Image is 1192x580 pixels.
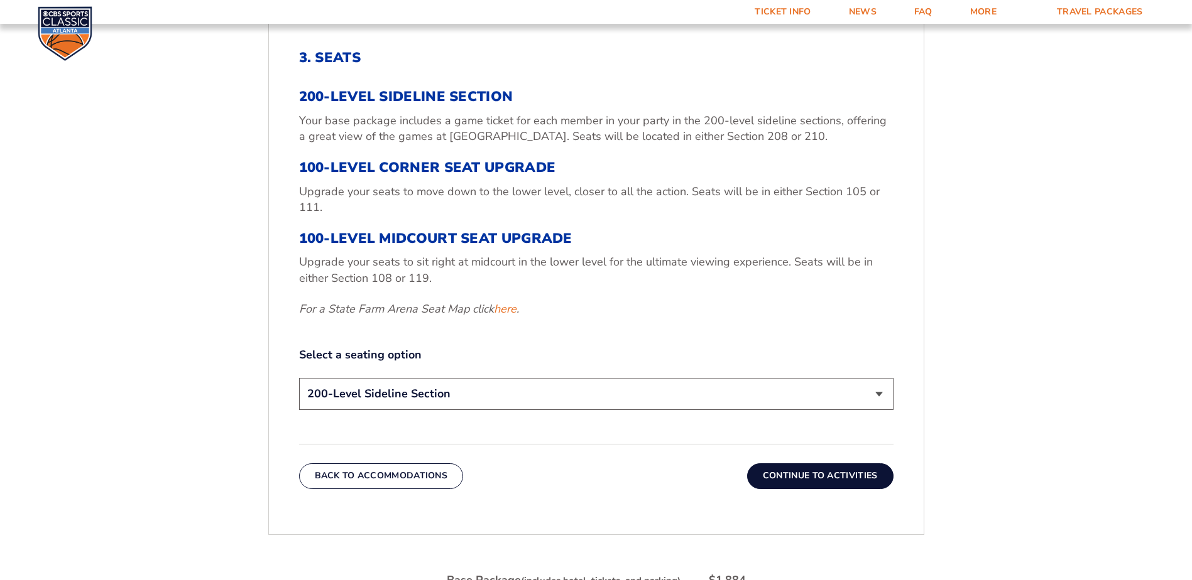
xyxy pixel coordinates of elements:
p: Upgrade your seats to sit right at midcourt in the lower level for the ultimate viewing experienc... [299,254,894,286]
p: Upgrade your seats to move down to the lower level, closer to all the action. Seats will be in ei... [299,184,894,215]
h3: 100-Level Midcourt Seat Upgrade [299,230,894,247]
h3: 100-Level Corner Seat Upgrade [299,159,894,176]
label: Select a seating option [299,347,894,363]
p: Your base package includes a game ticket for each member in your party in the 200-level sideline ... [299,113,894,144]
img: CBS Sports Classic [38,6,92,61]
button: Back To Accommodations [299,463,464,488]
a: here [494,301,517,317]
h2: 3. Seats [299,50,894,66]
h3: 200-Level Sideline Section [299,89,894,105]
button: Continue To Activities [747,463,894,488]
em: For a State Farm Arena Seat Map click . [299,301,519,316]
